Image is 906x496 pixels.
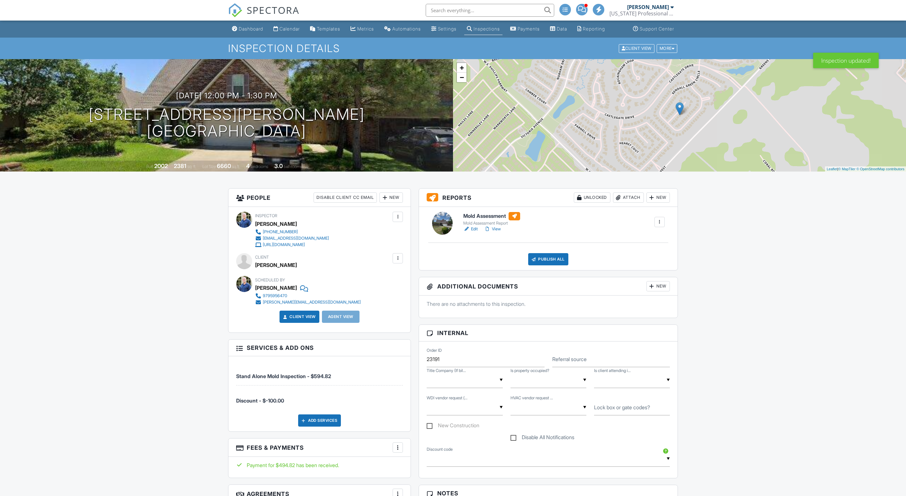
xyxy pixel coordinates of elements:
label: Order ID [427,348,442,353]
div: [PERSON_NAME] [255,219,297,229]
span: Lot Size [202,164,216,169]
a: Zoom in [457,63,466,73]
a: Reporting [575,23,608,35]
a: Inspections [464,23,502,35]
a: [URL][DOMAIN_NAME] [255,242,329,248]
label: Disable All Notifications [511,434,574,442]
span: Discount - $-100.00 [236,397,284,404]
h3: Services & Add ons [228,340,411,356]
label: Is property occupied? [511,368,549,374]
div: Metrics [357,26,374,31]
h3: Additional Documents [419,277,678,296]
a: Mold Assessment Mold Assessment Report [463,212,520,226]
div: Texas Professional Inspections [609,10,674,17]
a: Data [547,23,570,35]
div: [URL][DOMAIN_NAME] [263,242,305,247]
div: 6660 [217,163,231,169]
label: HVAC vendor request (billed separately) [511,395,553,401]
a: Metrics [348,23,377,35]
div: 4 [246,163,250,169]
div: Reporting [583,26,605,31]
label: Discount code [427,447,453,452]
a: Dashboard [229,23,266,35]
div: 3.0 [274,163,283,169]
li: Service: Stand Alone Mold Inspection [236,361,403,385]
div: Inspection updated! [813,53,879,68]
span: Stand Alone Mold Inspection - $594.82 [236,373,331,379]
label: Is client attending inspection? [594,368,631,374]
a: Zoom out [457,73,466,82]
div: 2002 [154,163,168,169]
div: Disable Client CC Email [314,192,377,203]
a: View [484,226,501,232]
span: Scheduled By [255,278,285,282]
a: Support Center [630,23,677,35]
div: [PERSON_NAME] [255,283,297,293]
div: Data [557,26,567,31]
div: More [657,44,678,53]
div: [PERSON_NAME] [627,4,669,10]
p: There are no attachments to this inspection. [427,300,670,307]
div: New [646,281,670,291]
div: Mold Assessment Report [463,221,520,226]
span: sq.ft. [232,164,240,169]
div: Support Center [640,26,674,31]
div: Templates [317,26,340,31]
div: New [379,192,403,203]
a: SPECTORA [228,9,299,22]
div: Payment for $494.82 has been received. [236,462,403,469]
div: Unlocked [574,192,610,203]
div: Automations [392,26,421,31]
div: Calendar [280,26,300,31]
a: Client View [282,314,316,320]
div: [PERSON_NAME][EMAIL_ADDRESS][DOMAIN_NAME] [263,300,361,305]
h1: Inspection Details [228,43,678,54]
a: © MapTiler [838,167,856,171]
input: Search everything... [426,4,554,17]
span: Built [146,164,153,169]
div: Settings [438,26,457,31]
a: Templates [307,23,343,35]
label: New Construction [427,422,479,430]
div: [PHONE_NUMBER] [263,229,298,235]
span: bathrooms [284,164,302,169]
div: 2381 [174,163,186,169]
li: Manual fee: Discount [236,385,403,409]
a: [PHONE_NUMBER] [255,229,329,235]
span: bedrooms [251,164,268,169]
a: Payments [508,23,542,35]
div: [EMAIL_ADDRESS][DOMAIN_NAME] [263,236,329,241]
div: Client View [619,44,654,53]
img: The Best Home Inspection Software - Spectora [228,3,242,17]
a: © OpenStreetMap contributors [857,167,904,171]
div: Publish All [528,253,568,265]
div: Add Services [298,414,341,427]
h3: Internal [419,325,678,341]
div: Payments [518,26,540,31]
a: Leaflet [827,167,837,171]
a: Edit [463,226,478,232]
a: 9795956470 [255,293,361,299]
a: Settings [429,23,459,35]
span: SPECTORA [247,3,299,17]
h6: Mold Assessment [463,212,520,220]
span: Inspector [255,213,277,218]
a: Client View [618,46,656,50]
div: Dashboard [239,26,263,31]
h3: [DATE] 12:00 pm - 1:30 pm [176,91,277,100]
label: Lock box or gate codes? [594,404,650,411]
label: Referral source [552,356,587,363]
input: Lock box or gate codes? [594,400,670,415]
a: Calendar [271,23,302,35]
label: Title Company (If billing to closing) [427,368,466,374]
span: Client [255,255,269,260]
a: [EMAIL_ADDRESS][DOMAIN_NAME] [255,235,329,242]
div: New [646,192,670,203]
h3: Fees & Payments [228,438,411,457]
a: [PERSON_NAME][EMAIL_ADDRESS][DOMAIN_NAME] [255,299,361,306]
h3: People [228,189,411,207]
div: 9795956470 [263,293,287,298]
label: WDI vendor request (billed separately) [427,395,467,401]
div: [PERSON_NAME] [255,260,297,270]
div: | [825,166,906,172]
